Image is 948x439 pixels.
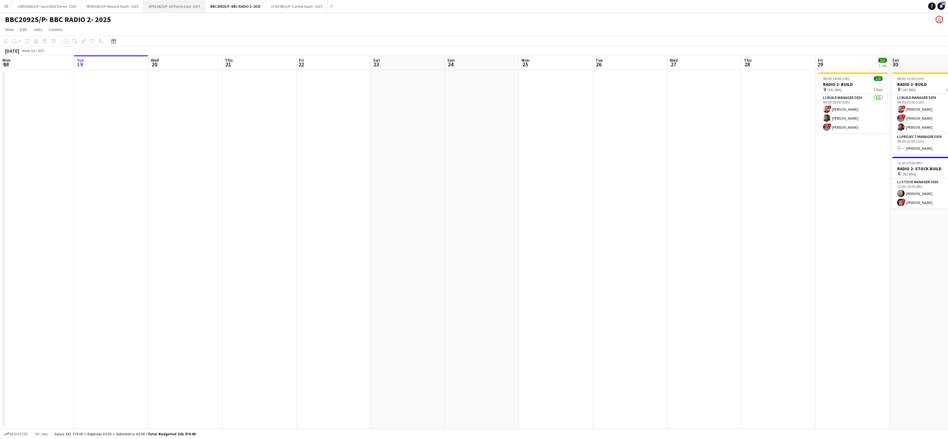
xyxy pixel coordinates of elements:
span: ! [828,105,831,109]
span: Fri [299,57,304,63]
span: Wed [670,57,678,63]
span: 20 [150,61,159,68]
app-job-card: 08:00-18:00 (10h)3/3RADIO 2- BUILD CM2 8WQ1 RoleL1 Build Manager 50393/308:00-18:00 (10h)![PERSON... [818,73,888,133]
span: Tue [596,57,603,63]
span: 24 [446,61,455,68]
button: GWDN0825/P- Gone Wild Devon- 2025 [13,0,82,12]
span: Week 34 [20,48,36,53]
a: Comms [46,25,65,33]
span: All jobs [34,432,49,436]
span: 26 [595,61,603,68]
span: 1 Role [874,87,883,92]
span: Jobs [33,27,42,32]
div: BST [38,48,45,53]
span: Sat [373,57,380,63]
span: Comms [49,27,63,32]
button: REWS0825/P- Rewind South- 2025 [82,0,144,12]
span: Edit [20,27,27,32]
span: Fri [818,57,823,63]
span: 25 [521,61,530,68]
span: CM2 8WQ [901,172,916,176]
span: Tue [77,57,84,63]
span: 08:00-18:00 (10h) [823,76,850,81]
span: ! [828,123,831,127]
span: Thu [744,57,752,63]
span: Mon [2,57,11,63]
span: View [5,27,14,32]
span: 08:00-20:00 (12h) [897,76,924,81]
span: 21 [224,61,233,68]
span: Total Budgeted £61 374.00 [148,432,195,436]
a: 84 [937,2,945,10]
span: CM2 8WQ [901,87,916,92]
h1: BBC20925/P- BBC RADIO 2- 2025 [5,15,111,24]
span: Budgeted [10,432,28,436]
h3: RADIO 2- BUILD [818,82,888,87]
span: Sun [447,57,455,63]
span: ! [902,105,906,109]
span: ! [902,199,906,202]
span: Sat [892,57,899,63]
app-card-role: L1 Build Manager 50393/308:00-18:00 (10h)![PERSON_NAME][PERSON_NAME]![PERSON_NAME] [818,94,888,133]
span: 3/3 [878,58,887,63]
div: 1 Job [879,63,887,68]
span: Mon [521,57,530,63]
div: [DATE] [5,48,19,54]
span: ! [902,114,906,118]
button: APEA0825/P- All Points East- 2025 [144,0,205,12]
span: 23 [372,61,380,68]
a: Jobs [31,25,45,33]
span: Wed [151,57,159,63]
span: 12:00-20:00 (8h) [897,161,922,165]
button: BBC20925/P- BBC RADIO 2- 2025 [205,0,266,12]
div: Salary £61 374.00 + Expenses £0.00 + Subsistence £0.00 = [54,432,195,436]
span: 27 [669,61,678,68]
span: 30 [891,61,899,68]
button: Budgeted [3,431,29,437]
span: 84 [941,2,946,6]
span: 18 [2,61,11,68]
span: Thu [225,57,233,63]
span: 22 [298,61,304,68]
span: 28 [743,61,752,68]
span: 29 [817,61,823,68]
app-user-avatar: Suzanne Edwards [936,16,943,23]
button: CFSO0825/P- Carfest South- 2025 [266,0,328,12]
span: 3/3 [874,76,883,81]
span: 19 [76,61,84,68]
span: CM2 8WQ [827,87,842,92]
a: View [2,25,16,33]
a: Edit [17,25,29,33]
